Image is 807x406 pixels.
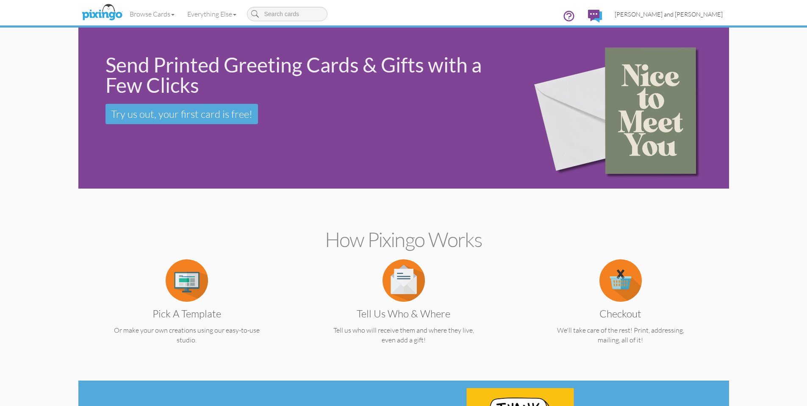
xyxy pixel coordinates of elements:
[95,325,279,345] p: Or make your own creations using our easy-to-use studio.
[312,275,496,345] a: Tell us Who & Where Tell us who will receive them and where they live, even add a gift!
[105,55,505,95] div: Send Printed Greeting Cards & Gifts with a Few Clicks
[111,108,252,120] span: Try us out, your first card is free!
[529,325,713,345] p: We'll take care of the rest! Print, addressing, mailing, all of it!
[535,308,706,319] h3: Checkout
[101,308,272,319] h3: Pick a Template
[529,275,713,345] a: Checkout We'll take care of the rest! Print, addressing, mailing, all of it!
[95,275,279,345] a: Pick a Template Or make your own creations using our easy-to-use studio.
[318,308,489,319] h3: Tell us Who & Where
[519,16,724,201] img: 15b0954d-2d2f-43ee-8fdb-3167eb028af9.png
[599,259,642,302] img: item.alt
[588,10,602,22] img: comments.svg
[383,259,425,302] img: item.alt
[615,11,723,18] span: [PERSON_NAME] and [PERSON_NAME]
[93,228,714,251] h2: How Pixingo works
[181,3,243,25] a: Everything Else
[166,259,208,302] img: item.alt
[80,2,125,23] img: pixingo logo
[247,7,327,21] input: Search cards
[608,3,729,25] a: [PERSON_NAME] and [PERSON_NAME]
[312,325,496,345] p: Tell us who will receive them and where they live, even add a gift!
[105,104,258,124] a: Try us out, your first card is free!
[123,3,181,25] a: Browse Cards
